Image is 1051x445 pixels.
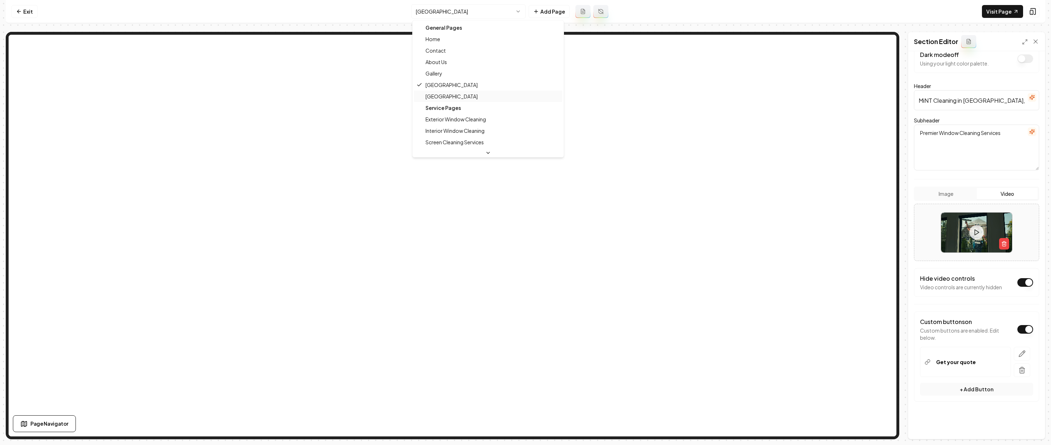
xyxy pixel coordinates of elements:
[425,81,478,88] span: [GEOGRAPHIC_DATA]
[425,127,485,134] span: Interior Window Cleaning
[425,58,447,66] span: About Us
[425,35,440,43] span: Home
[425,47,446,54] span: Contact
[414,102,562,113] div: Service Pages
[425,70,442,77] span: Gallery
[425,116,486,123] span: Exterior Window Cleaning
[425,139,484,146] span: Screen Cleaning Services
[425,93,478,100] span: [GEOGRAPHIC_DATA]
[414,22,562,33] div: General Pages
